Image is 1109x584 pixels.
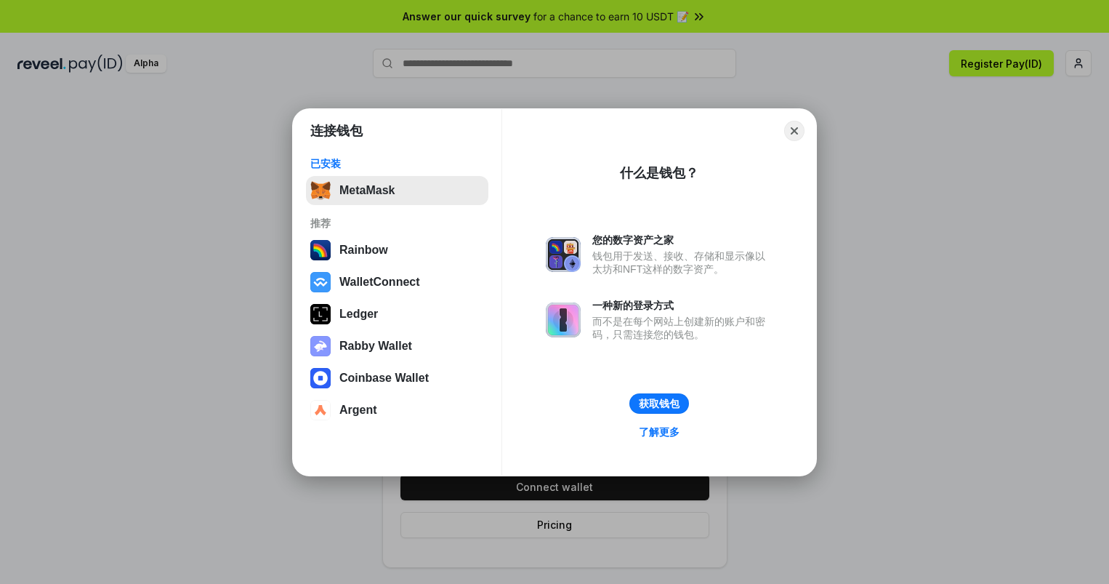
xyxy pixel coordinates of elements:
button: WalletConnect [306,268,488,297]
div: 一种新的登录方式 [592,299,773,312]
img: svg+xml,%3Csvg%20width%3D%2228%22%20height%3D%2228%22%20viewBox%3D%220%200%2028%2028%22%20fill%3D... [310,400,331,420]
h1: 连接钱包 [310,122,363,140]
img: svg+xml,%3Csvg%20xmlns%3D%22http%3A%2F%2Fwww.w3.org%2F2000%2Fsvg%22%20fill%3D%22none%22%20viewBox... [546,303,581,337]
img: svg+xml,%3Csvg%20xmlns%3D%22http%3A%2F%2Fwww.w3.org%2F2000%2Fsvg%22%20width%3D%2228%22%20height%3... [310,304,331,324]
div: 获取钱包 [639,397,679,410]
div: 钱包用于发送、接收、存储和显示像以太坊和NFT这样的数字资产。 [592,249,773,276]
button: Rabby Wallet [306,332,488,361]
button: Rainbow [306,236,488,265]
img: svg+xml,%3Csvg%20fill%3D%22none%22%20height%3D%2233%22%20viewBox%3D%220%200%2035%2033%22%20width%... [310,180,331,201]
a: 了解更多 [630,423,688,441]
div: 推荐 [310,217,484,230]
div: Rabby Wallet [339,340,412,353]
img: svg+xml,%3Csvg%20width%3D%2228%22%20height%3D%2228%22%20viewBox%3D%220%200%2028%2028%22%20fill%3D... [310,368,331,388]
img: svg+xml,%3Csvg%20xmlns%3D%22http%3A%2F%2Fwww.w3.org%2F2000%2Fsvg%22%20fill%3D%22none%22%20viewBox... [546,237,581,272]
button: MetaMask [306,176,488,205]
div: Coinbase Wallet [339,372,429,385]
div: MetaMask [339,184,395,197]
img: svg+xml,%3Csvg%20xmlns%3D%22http%3A%2F%2Fwww.w3.org%2F2000%2Fsvg%22%20fill%3D%22none%22%20viewBox... [310,336,331,356]
div: 已安装 [310,157,484,170]
div: WalletConnect [339,276,420,289]
button: 获取钱包 [629,393,689,414]
div: 什么是钱包？ [620,164,698,182]
button: Coinbase Wallet [306,364,488,393]
img: svg+xml,%3Csvg%20width%3D%22120%22%20height%3D%22120%22%20viewBox%3D%220%200%20120%20120%22%20fil... [310,240,331,260]
div: 而不是在每个网站上创建新的账户和密码，只需连接您的钱包。 [592,315,773,341]
button: Close [784,121,804,141]
button: Ledger [306,300,488,329]
button: Argent [306,396,488,425]
div: Ledger [339,308,378,321]
div: 您的数字资产之家 [592,233,773,247]
div: 了解更多 [639,425,679,439]
div: Argent [339,404,377,417]
img: svg+xml,%3Csvg%20width%3D%2228%22%20height%3D%2228%22%20viewBox%3D%220%200%2028%2028%22%20fill%3D... [310,272,331,292]
div: Rainbow [339,244,388,257]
